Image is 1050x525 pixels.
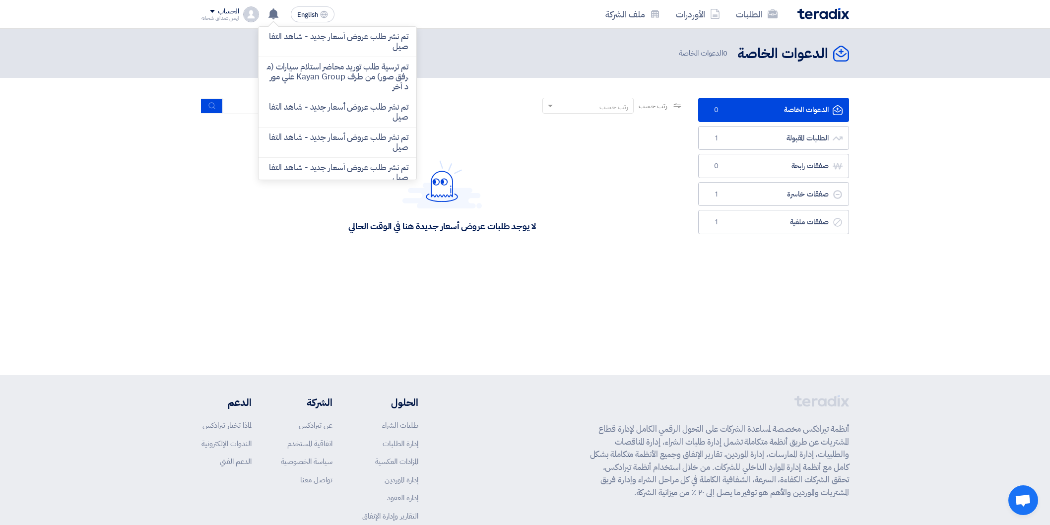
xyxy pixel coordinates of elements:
span: 0 [711,105,722,115]
img: Teradix logo [797,8,849,19]
a: إدارة الموردين [385,474,418,485]
span: 1 [711,217,722,227]
a: الطلبات المقبولة1 [698,126,849,150]
li: الشركة [281,395,332,410]
input: ابحث بعنوان أو رقم الطلب [223,99,362,114]
p: تم نشر طلب عروض أسعار جديد - شاهد التفاصيل [266,163,408,183]
li: الدعم [201,395,252,410]
span: رتب حسب [639,101,667,111]
button: English [291,6,334,22]
div: رتب حسب [599,102,628,112]
a: الدعم الفني [220,456,252,467]
a: الطلبات [728,2,786,26]
a: التقارير وإدارة الإنفاق [362,511,418,522]
a: الأوردرات [668,2,728,26]
span: 0 [711,161,722,171]
div: ايمن صداق شحاته [201,15,240,21]
li: الحلول [362,395,418,410]
a: عن تيرادكس [299,420,332,431]
a: صفقات خاسرة1 [698,182,849,206]
span: الدعوات الخاصة [679,48,729,59]
a: صفقات رابحة0 [698,154,849,178]
div: Open chat [1008,485,1038,515]
a: سياسة الخصوصية [281,456,332,467]
img: profile_test.png [243,6,259,22]
p: تم ترسية طلب توريد محاضر استلام سيارات (مرفق صور) من طرف Kayan Group علي مورد أخر [266,62,408,92]
div: لا يوجد طلبات عروض أسعار جديدة هنا في الوقت الحالي [348,220,535,232]
a: المزادات العكسية [375,456,418,467]
a: صفقات ملغية1 [698,210,849,234]
a: إدارة العقود [387,492,418,503]
img: Hello [402,160,482,208]
a: الندوات الإلكترونية [201,438,252,449]
a: إدارة الطلبات [383,438,418,449]
a: ملف الشركة [597,2,668,26]
p: تم نشر طلب عروض أسعار جديد - شاهد التفاصيل [266,102,408,122]
p: تم نشر طلب عروض أسعار جديد - شاهد التفاصيل [266,132,408,152]
a: تواصل معنا [300,474,332,485]
div: الحساب [218,7,239,16]
p: أنظمة تيرادكس مخصصة لمساعدة الشركات على التحول الرقمي الكامل لإدارة قطاع المشتريات عن طريق أنظمة ... [590,423,849,499]
span: English [297,11,318,18]
p: تم نشر طلب عروض أسعار جديد - شاهد التفاصيل [266,32,408,52]
span: 0 [723,48,727,59]
a: لماذا تختار تيرادكس [202,420,252,431]
a: الدعوات الخاصة0 [698,98,849,122]
h2: الدعوات الخاصة [737,44,828,64]
a: طلبات الشراء [382,420,418,431]
a: اتفاقية المستخدم [287,438,332,449]
span: 1 [711,133,722,143]
span: 1 [711,190,722,199]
